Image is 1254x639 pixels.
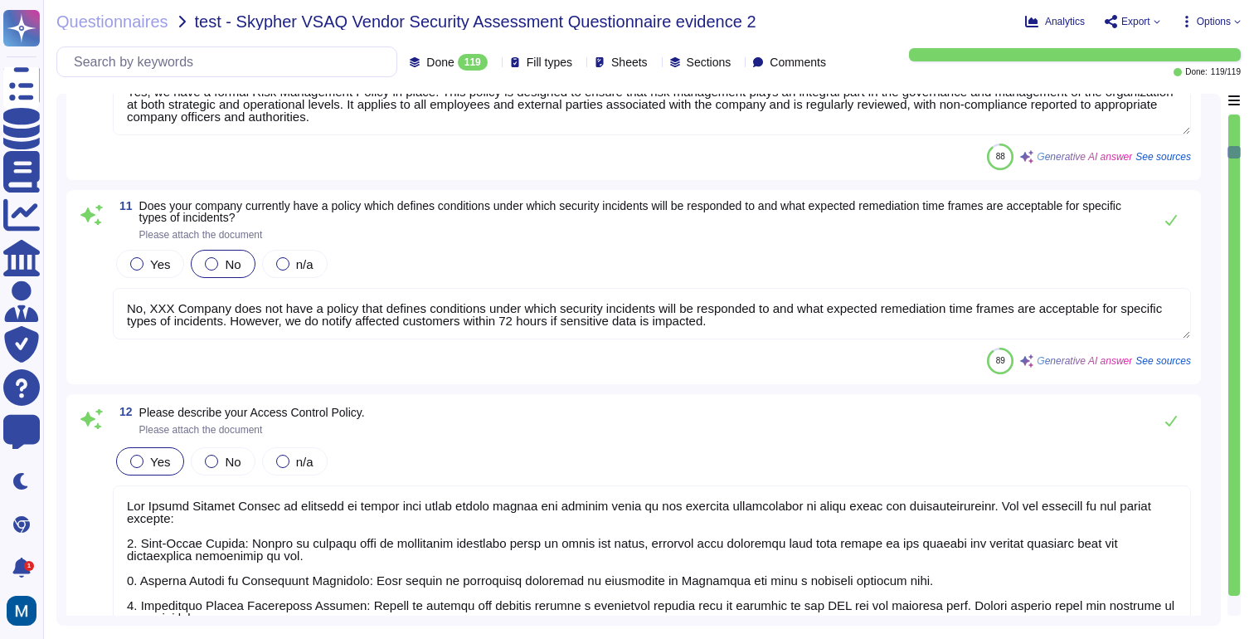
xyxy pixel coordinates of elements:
[296,455,313,469] span: n/a
[296,257,313,271] span: n/a
[1037,152,1132,162] span: Generative AI answer
[139,424,263,436] span: Please attach the document
[24,561,34,571] div: 1
[113,288,1191,339] textarea: No, XXX Company does not have a policy that defines conditions under which security incidents wil...
[1211,68,1241,76] span: 119 / 119
[195,13,756,30] span: test - Skypher VSAQ Vendor Security Assessment Questionnaire evidence 2
[225,257,241,271] span: No
[1025,15,1085,28] button: Analytics
[3,593,48,629] button: user
[1185,68,1208,76] span: Done:
[1121,17,1150,27] span: Export
[996,356,1005,365] span: 89
[7,596,36,626] img: user
[770,56,826,68] span: Comments
[1037,356,1132,366] span: Generative AI answer
[113,200,133,212] span: 11
[996,152,1005,161] span: 88
[113,406,133,417] span: 12
[527,56,572,68] span: Fill types
[426,56,454,68] span: Done
[139,406,365,419] span: Please describe your Access Control Policy.
[150,257,170,271] span: Yes
[113,71,1191,135] textarea: Yes, we have a formal Risk Management Policy in place. This policy is designed to ensure that ris...
[225,455,241,469] span: No
[687,56,731,68] span: Sections
[1045,17,1085,27] span: Analytics
[139,199,1121,224] span: Does your company currently have a policy which defines conditions under which security incidents...
[458,54,488,71] div: 119
[139,229,263,241] span: Please attach the document
[66,47,396,76] input: Search by keywords
[1197,17,1231,27] span: Options
[150,455,170,469] span: Yes
[611,56,648,68] span: Sheets
[1135,356,1191,366] span: See sources
[56,13,168,30] span: Questionnaires
[1135,152,1191,162] span: See sources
